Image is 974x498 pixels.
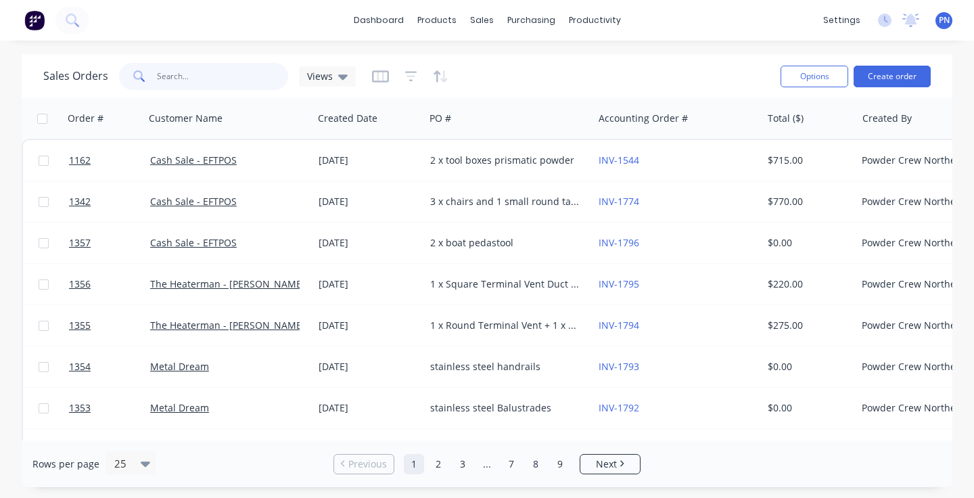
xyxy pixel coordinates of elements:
[599,112,688,125] div: Accounting Order #
[599,154,639,166] a: INV-1544
[69,195,91,208] span: 1342
[69,154,91,167] span: 1162
[347,10,411,30] a: dashboard
[550,454,570,474] a: Page 9
[599,195,639,208] a: INV-1774
[69,305,150,346] a: 1355
[319,360,419,373] div: [DATE]
[319,401,419,415] div: [DATE]
[319,154,419,167] div: [DATE]
[768,401,847,415] div: $0.00
[562,10,628,30] div: productivity
[69,223,150,263] a: 1357
[150,401,209,414] a: Metal Dream
[404,454,424,474] a: Page 1 is your current page
[501,10,562,30] div: purchasing
[768,277,847,291] div: $220.00
[430,112,451,125] div: PO #
[348,457,387,471] span: Previous
[939,14,950,26] span: PN
[768,112,804,125] div: Total ($)
[69,346,150,387] a: 1354
[334,457,394,471] a: Previous page
[781,66,848,87] button: Options
[599,236,639,249] a: INV-1796
[150,319,384,332] a: The Heaterman - [PERSON_NAME]/[PERSON_NAME]
[150,154,237,166] a: Cash Sale - EFTPOS
[430,154,580,167] div: 2 x tool boxes prismatic powder
[319,236,419,250] div: [DATE]
[463,10,501,30] div: sales
[69,388,150,428] a: 1353
[318,112,377,125] div: Created Date
[580,457,640,471] a: Next page
[501,454,521,474] a: Page 7
[69,140,150,181] a: 1162
[430,277,580,291] div: 1 x Square Terminal Vent Duct End - POWDERCOAT - LEXICON QTR
[319,195,419,208] div: [DATE]
[69,181,150,222] a: 1342
[149,112,223,125] div: Customer Name
[477,454,497,474] a: Jump forward
[768,360,847,373] div: $0.00
[854,66,931,87] button: Create order
[768,154,847,167] div: $715.00
[599,360,639,373] a: INV-1793
[411,10,463,30] div: products
[69,236,91,250] span: 1357
[150,360,209,373] a: Metal Dream
[69,264,150,304] a: 1356
[24,10,45,30] img: Factory
[453,454,473,474] a: Page 3
[526,454,546,474] a: Page 8
[816,10,867,30] div: settings
[768,195,847,208] div: $770.00
[599,277,639,290] a: INV-1795
[768,319,847,332] div: $275.00
[150,236,237,249] a: Cash Sale - EFTPOS
[768,236,847,250] div: $0.00
[69,319,91,332] span: 1355
[32,457,99,471] span: Rows per page
[68,112,103,125] div: Order #
[596,457,617,471] span: Next
[69,277,91,291] span: 1356
[157,63,289,90] input: Search...
[69,360,91,373] span: 1354
[430,401,580,415] div: stainless steel Balustrades
[428,454,448,474] a: Page 2
[430,319,580,332] div: 1 x Round Terminal Vent + 1 x Round Flute Duct - POWDERCOAT - TERRACOTA
[69,429,150,470] a: 1322
[307,69,333,83] span: Views
[319,319,419,332] div: [DATE]
[69,401,91,415] span: 1353
[599,319,639,332] a: INV-1794
[43,70,108,83] h1: Sales Orders
[319,277,419,291] div: [DATE]
[430,195,580,208] div: 3 x chairs and 1 small round table with legs and big table top
[862,112,912,125] div: Created By
[150,195,237,208] a: Cash Sale - EFTPOS
[430,360,580,373] div: stainless steel handrails
[328,454,646,474] ul: Pagination
[599,401,639,414] a: INV-1792
[150,277,384,290] a: The Heaterman - [PERSON_NAME]/[PERSON_NAME]
[430,236,580,250] div: 2 x boat pedastool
